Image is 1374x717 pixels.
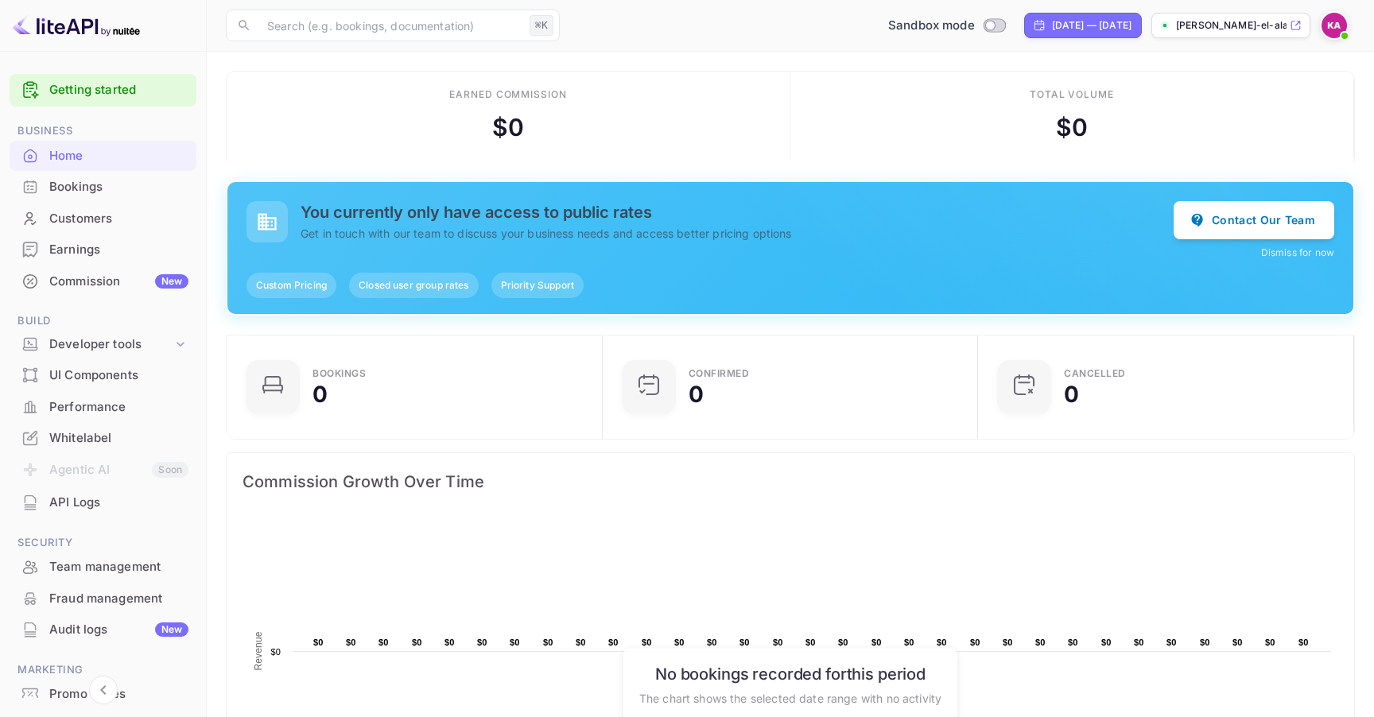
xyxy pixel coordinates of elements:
div: Earnings [49,241,188,259]
div: Promo codes [49,685,188,703]
text: $0 [1232,638,1243,647]
a: Audit logsNew [10,614,196,644]
div: Fraud management [49,590,188,608]
text: $0 [674,638,685,647]
div: Total volume [1030,87,1115,102]
text: $0 [937,638,947,647]
div: Whitelabel [10,423,196,454]
div: Commission [49,273,188,291]
input: Search (e.g. bookings, documentation) [258,10,523,41]
div: CANCELLED [1064,369,1126,378]
div: Customers [49,210,188,228]
a: Fraud management [10,583,196,613]
div: Earned commission [449,87,567,102]
span: Build [10,312,196,330]
div: $ 0 [1056,110,1088,145]
div: Bookings [49,178,188,196]
div: Performance [49,398,188,417]
div: ⌘K [530,15,553,36]
a: UI Components [10,360,196,390]
text: $0 [1101,638,1112,647]
div: Performance [10,392,196,423]
text: $0 [707,638,717,647]
text: $0 [1134,638,1144,647]
div: UI Components [10,360,196,391]
div: Getting started [10,74,196,107]
div: Home [10,141,196,172]
button: Contact Our Team [1174,201,1334,239]
a: Earnings [10,234,196,264]
a: API Logs [10,487,196,517]
div: 0 [1064,383,1079,405]
text: $0 [543,638,553,647]
h6: No bookings recorded for this period [639,665,941,684]
a: Bookings [10,172,196,201]
text: $0 [444,638,455,647]
div: Audit logs [49,621,188,639]
a: Home [10,141,196,170]
text: $0 [970,638,980,647]
span: Custom Pricing [246,278,336,293]
a: Team management [10,552,196,581]
a: Customers [10,203,196,233]
div: Team management [49,558,188,576]
div: $ 0 [492,110,524,145]
text: $0 [1265,638,1275,647]
text: $0 [1003,638,1013,647]
p: Get in touch with our team to discuss your business needs and access better pricing options [301,225,1174,242]
p: The chart shows the selected date range with no activity [639,690,941,707]
text: $0 [510,638,520,647]
text: $0 [477,638,487,647]
div: CommissionNew [10,266,196,297]
div: 0 [689,383,704,405]
text: $0 [1166,638,1177,647]
span: Security [10,534,196,552]
text: $0 [642,638,652,647]
text: $0 [313,638,324,647]
div: Bookings [312,369,366,378]
span: Business [10,122,196,140]
div: API Logs [10,487,196,518]
text: $0 [608,638,619,647]
text: $0 [871,638,882,647]
button: Dismiss for now [1261,246,1334,260]
div: Home [49,147,188,165]
text: $0 [739,638,750,647]
div: Audit logsNew [10,614,196,645]
button: Collapse navigation [89,676,118,704]
text: $0 [904,638,914,647]
div: 0 [312,383,328,405]
text: Revenue [253,631,264,670]
a: Performance [10,392,196,421]
span: Marketing [10,661,196,679]
div: Earnings [10,234,196,265]
span: Priority Support [491,278,584,293]
div: Team management [10,552,196,583]
div: Developer tools [49,335,173,354]
div: Developer tools [10,331,196,358]
div: Promo codes [10,679,196,710]
text: $0 [270,647,281,657]
img: LiteAPI logo [13,13,140,38]
div: Customers [10,203,196,234]
div: New [155,274,188,289]
div: Bookings [10,172,196,203]
text: $0 [576,638,586,647]
text: $0 [346,638,356,647]
text: $0 [773,638,783,647]
div: API Logs [49,494,188,512]
div: Whitelabel [49,429,188,448]
img: karim El Alaoui [1322,13,1347,38]
text: $0 [412,638,422,647]
div: [DATE] — [DATE] [1052,18,1131,33]
span: Closed user group rates [349,278,478,293]
a: Promo codes [10,679,196,708]
p: [PERSON_NAME]-el-alaoui-vhuya.... [1176,18,1287,33]
div: New [155,622,188,637]
a: Whitelabel [10,423,196,452]
text: $0 [1035,638,1046,647]
div: Fraud management [10,583,196,614]
span: Sandbox mode [888,17,975,35]
a: Getting started [49,81,188,99]
div: Switch to Production mode [882,17,1011,35]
